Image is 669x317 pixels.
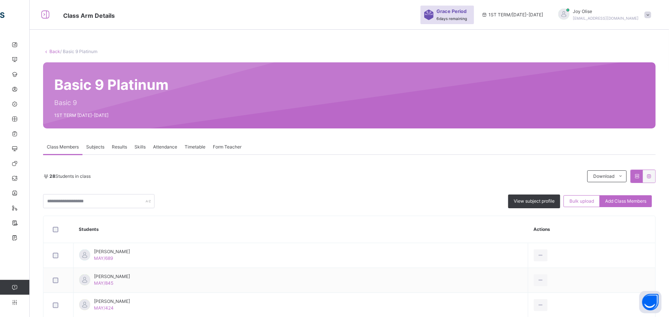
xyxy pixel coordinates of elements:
[94,280,113,286] span: MAY/845
[593,173,614,180] span: Download
[185,144,205,150] span: Timetable
[49,173,55,179] b: 28
[60,49,97,54] span: / Basic 9 Platinum
[86,144,104,150] span: Subjects
[134,144,146,150] span: Skills
[49,173,91,180] span: Students in class
[112,144,127,150] span: Results
[94,305,114,311] span: MAY/424
[94,273,130,280] span: [PERSON_NAME]
[481,12,543,18] span: session/term information
[436,8,467,15] span: Grace Period
[514,198,555,205] span: View subject profile
[551,8,655,22] div: JoyOlise
[213,144,241,150] span: Form Teacher
[63,12,115,19] span: Class Arm Details
[94,298,130,305] span: [PERSON_NAME]
[605,198,646,205] span: Add Class Members
[74,216,528,243] th: Students
[573,16,639,20] span: [EMAIL_ADDRESS][DOMAIN_NAME]
[528,216,655,243] th: Actions
[47,144,79,150] span: Class Members
[153,144,177,150] span: Attendance
[49,49,60,54] a: Back
[573,8,639,15] span: Joy Olise
[569,198,594,205] span: Bulk upload
[436,16,467,21] span: 6 days remaining
[94,255,113,261] span: MAY/689
[639,291,662,313] button: Open asap
[94,248,130,255] span: [PERSON_NAME]
[424,10,433,20] img: sticker-purple.71386a28dfed39d6af7621340158ba97.svg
